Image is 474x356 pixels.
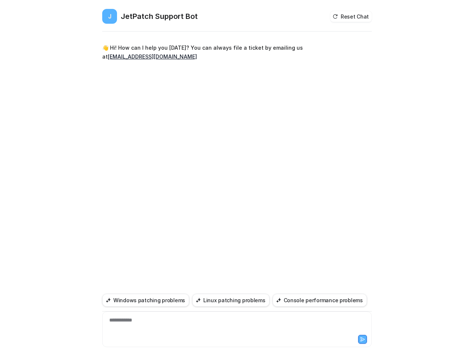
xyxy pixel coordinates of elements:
[192,294,270,307] button: Linux patching problems
[273,294,367,307] button: Console performance problems
[108,53,197,60] a: [EMAIL_ADDRESS][DOMAIN_NAME]
[102,294,189,307] button: Windows patching problems
[330,11,372,22] button: Reset Chat
[121,11,198,22] h2: JetPatch Support Bot
[102,9,117,24] span: J
[102,43,319,61] p: 👋 Hi! How can I help you [DATE]? You can always file a ticket by emailing us at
